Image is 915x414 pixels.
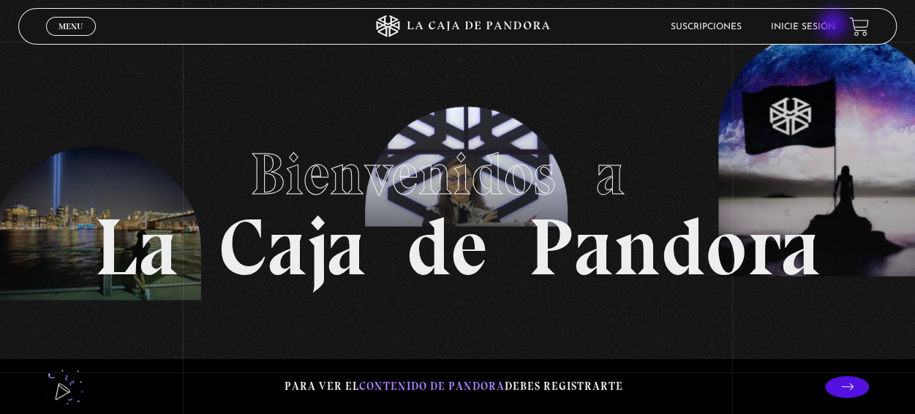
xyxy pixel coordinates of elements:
[770,23,835,31] a: Inicie sesión
[670,23,741,31] a: Suscripciones
[250,139,666,209] span: Bienvenidos a
[285,377,623,396] p: Para ver el debes registrarte
[53,34,88,45] span: Cerrar
[359,380,505,393] span: contenido de Pandora
[849,17,869,37] a: View your shopping cart
[59,22,83,31] span: Menu
[94,127,821,287] h1: La Caja de Pandora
